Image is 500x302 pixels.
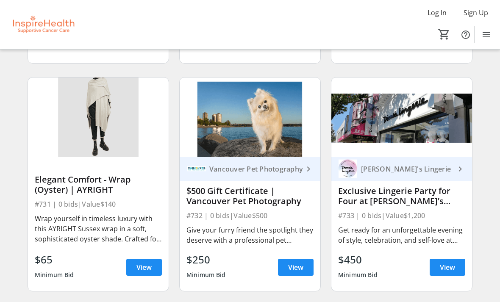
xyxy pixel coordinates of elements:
span: View [440,262,455,272]
div: Get ready for an unforgettable evening of style, celebration, and self-love at [PERSON_NAME]’s Li... [338,225,465,245]
button: Menu [478,26,495,43]
img: $500 Gift Certificate | Vancouver Pet Photography [180,78,320,157]
button: Help [457,26,474,43]
a: View [126,259,162,276]
img: Diane's Lingerie [338,159,358,179]
div: #732 | 0 bids | Value $500 [186,210,314,222]
a: View [278,259,314,276]
img: InspireHealth Supportive Cancer Care's Logo [5,3,81,46]
a: View [430,259,465,276]
mat-icon: keyboard_arrow_right [455,164,465,174]
a: Diane's Lingerie[PERSON_NAME]'s Lingerie [331,157,472,181]
div: $250 [186,252,226,267]
div: Minimum Bid [35,267,74,283]
mat-icon: keyboard_arrow_right [303,164,314,174]
div: $500 Gift Certificate | Vancouver Pet Photography [186,186,314,206]
div: Minimum Bid [338,267,378,283]
div: Wrap yourself in timeless luxury with this AYRIGHT Sussex wrap in a soft, sophisticated oyster sh... [35,213,162,244]
span: Log In [428,8,447,18]
button: Log In [421,6,453,19]
div: #731 | 0 bids | Value $140 [35,198,162,210]
div: #733 | 0 bids | Value $1,200 [338,210,465,222]
button: Sign Up [457,6,495,19]
span: Sign Up [464,8,488,18]
div: $65 [35,252,74,267]
div: Exclusive Lingerie Party for Four at [PERSON_NAME]’s Lingerie [338,186,465,206]
a: Vancouver Pet PhotographyVancouver Pet Photography [180,157,320,181]
img: Exclusive Lingerie Party for Four at Diane’s Lingerie [331,78,472,157]
button: Cart [436,27,452,42]
div: [PERSON_NAME]'s Lingerie [358,165,455,173]
div: Elegant Comfort - Wrap (Oyster) | AYRIGHT [35,175,162,195]
span: View [136,262,152,272]
span: View [288,262,303,272]
img: Elegant Comfort - Wrap (Oyster) | AYRIGHT [28,78,169,157]
div: Give your furry friend the spotlight they deserve with a professional pet photography session fro... [186,225,314,245]
div: Minimum Bid [186,267,226,283]
div: $450 [338,252,378,267]
img: Vancouver Pet Photography [186,159,206,179]
div: Vancouver Pet Photography [206,165,303,173]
